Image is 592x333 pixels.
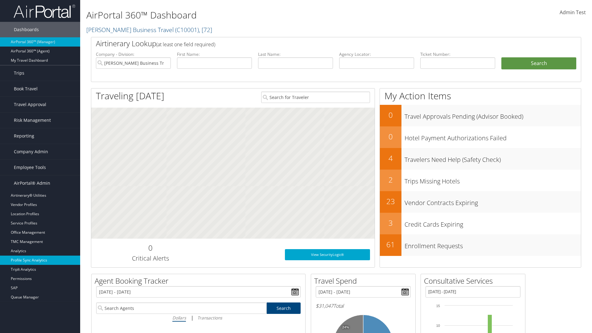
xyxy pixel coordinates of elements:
h3: Hotel Payment Authorizations Failed [405,131,581,142]
a: 2Trips Missing Hotels [380,170,581,191]
h3: Travelers Need Help (Safety Check) [405,152,581,164]
span: Reporting [14,128,34,144]
label: Company - Division: [96,51,171,57]
h2: 2 [380,175,401,185]
span: (at least one field required) [156,41,215,48]
div: | [96,314,301,322]
span: Employee Tools [14,160,46,175]
span: Company Admin [14,144,48,159]
a: Admin Test [560,3,586,22]
h2: Consultative Services [424,276,525,286]
a: 4Travelers Need Help (Safety Check) [380,148,581,170]
h1: AirPortal 360™ Dashboard [86,9,419,22]
button: Search [501,57,576,70]
span: $31,047 [316,302,333,309]
label: Agency Locator: [339,51,414,57]
span: Book Travel [14,81,38,97]
h2: 0 [380,110,401,120]
h2: Travel Spend [314,276,415,286]
a: [PERSON_NAME] Business Travel [86,26,212,34]
tspan: 10 [436,324,440,327]
h2: 0 [380,131,401,142]
input: Search Agents [96,302,266,314]
label: First Name: [177,51,252,57]
a: 0Travel Approvals Pending (Advisor Booked) [380,105,581,126]
a: 0Hotel Payment Authorizations Failed [380,126,581,148]
h3: Vendor Contracts Expiring [405,195,581,207]
a: 23Vendor Contracts Expiring [380,191,581,213]
span: Risk Management [14,113,51,128]
span: Travel Approval [14,97,46,112]
span: Trips [14,65,24,81]
h2: 23 [380,196,401,207]
h1: My Action Items [380,89,581,102]
img: airportal-logo.png [14,4,75,18]
input: Search for Traveler [261,92,370,103]
label: Last Name: [258,51,333,57]
h3: Trips Missing Hotels [405,174,581,186]
h2: 0 [96,243,205,253]
tspan: 15 [436,304,440,308]
h2: 61 [380,239,401,250]
label: Ticket Number: [420,51,495,57]
span: Admin Test [560,9,586,16]
span: Dashboards [14,22,39,37]
h3: Credit Cards Expiring [405,217,581,229]
span: ( C10001 ) [175,26,199,34]
h2: 3 [380,218,401,228]
a: Search [267,302,301,314]
h3: Enrollment Requests [405,239,581,250]
h1: Traveling [DATE] [96,89,164,102]
i: Dollars [172,315,186,321]
a: View SecurityLogic® [285,249,370,260]
h2: Agent Booking Tracker [95,276,305,286]
span: AirPortal® Admin [14,175,50,191]
h2: 4 [380,153,401,163]
i: Transactions [197,315,222,321]
span: , [ 72 ] [199,26,212,34]
h6: Total [316,302,411,309]
h3: Travel Approvals Pending (Advisor Booked) [405,109,581,121]
h2: Airtinerary Lookup [96,38,536,49]
a: 3Credit Cards Expiring [380,213,581,234]
tspan: 24% [342,326,349,329]
a: 61Enrollment Requests [380,234,581,256]
h3: Critical Alerts [96,254,205,263]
